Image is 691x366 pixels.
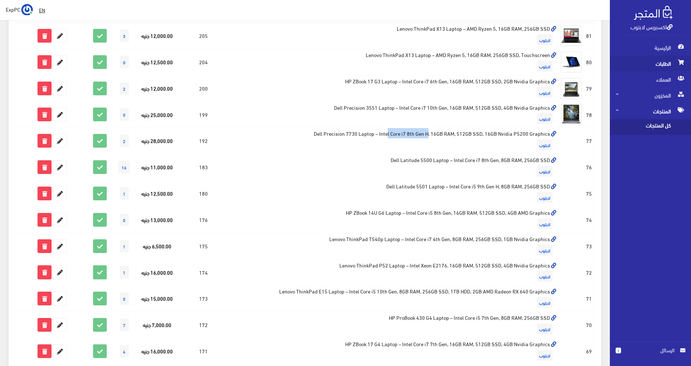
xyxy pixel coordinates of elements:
[120,187,129,200] span: 1
[537,350,553,361] span: لابتوب
[178,101,230,128] td: 199
[136,338,178,365] td: 16,000.00 جنيه
[229,338,558,365] td: HP ZBook 17 G4 Laptop – Intel Core i7 7th Gen, 16GB RAM, 512GB SSD, 4GB Nvidia Graphics
[36,4,48,17] a: EN
[120,135,129,147] span: 2
[229,22,558,49] td: Lenovo ThinkPad X13 Laptop – AMD Ryzen 5, 16GB RAM, 256GB SSD
[610,87,691,103] a: المخزون
[537,245,553,256] span: لابتوب
[21,4,33,16] img: ...
[616,56,685,71] span: الطلبات
[229,128,558,154] td: Dell Precision 7730 Laptop – Intel Core i7 8th Gen H, 16GB RAM, 512GB SSD, 16GB Nvidia P5200 Grap...
[229,259,558,286] td: Lenovo ThinkPad P52 Laptop – Intel Xeon E2176, 16GB RAM, 512GB SSD, 4GB Nvidia Graphics
[584,259,594,286] td: 72
[537,297,553,308] span: لابتوب
[229,206,558,233] td: HP ZBook 14U G6 Laptop – Intel Core i5 8th Gen, 16GB RAM, 512GB SSD, 4GB AMD Graphics
[178,180,230,207] td: 180
[120,56,129,68] span: 0
[136,101,178,128] td: 25,000.00 جنيه
[616,103,685,119] span: المنتجات
[616,119,670,135] span: كل المنتجات
[178,312,230,338] td: 172
[229,233,558,259] td: Lenovo ThinkPad T540p Laptop – Intel Core i7 4th Gen, 8GB RAM, 256GB SSD, 1GB Nvidia Graphics
[610,71,691,87] a: العملاء
[136,75,178,101] td: 12,000.00 جنيه
[560,25,582,47] img: lenovo-thinkpad-x13-laptop-amd-ryzen-5-16gb-ram-256gb-ssd.jpg
[584,338,594,365] td: 69
[178,338,230,365] td: 171
[178,286,230,312] td: 173
[560,51,582,73] img: lenovo-thinkpad-x13-laptop-amd-ryzen-5-16gb-ram-256gb-ssd-touchscreen.jpg
[136,233,178,259] td: 6,500.00 جنيه
[584,154,594,180] td: 76
[610,103,691,119] a: المنتجات
[229,286,558,312] td: Lenovo ThinkPad E15 Laptop – Intel Core i5 10th Gen, 8GB RAM, 256GB SSD, 1TB HDD, 2GB AMD Radeon ...
[584,312,594,338] td: 70
[178,233,230,259] td: 175
[610,40,691,56] a: الرئيسية
[537,166,553,177] span: لابتوب
[120,108,129,121] span: 0
[120,345,129,357] span: 4
[560,78,582,99] img: hp-zbook-17-g3-laptop-intel-core-i7-6th-gen-16gb-ram-512gb-ssd-2gb-nvidia-graphics.jpg
[6,5,20,14] span: ExpPC
[229,312,558,338] td: HP ProBook 430 G4 Laptop – Intel Core i5 7th Gen, 8GB RAM, 256GB SSD
[120,240,129,252] span: 1
[6,4,33,15] a: ... ExpPC
[584,286,594,312] td: 71
[537,323,553,334] span: لابتوب
[537,218,553,229] span: لابتوب
[120,266,129,278] span: 1
[178,22,230,49] td: 205
[616,87,685,103] span: المخزون
[537,139,553,150] span: لابتوب
[9,317,36,344] iframe: Drift Widget Chat Controller
[229,49,558,75] td: Lenovo ThinkPad X13 Laptop – AMD Ryzen 5, 16GB RAM, 256GB SSD, Touchscreen
[136,49,178,75] td: 12,500.00 جنيه
[178,128,230,154] td: 192
[120,214,129,226] span: 0
[537,87,553,98] span: لابتوب
[560,104,582,125] img: dell-precision-3551-laptop-intel-core-i7-10th-gen-16gb-ram-512gb-ssd-4gb-nvidia-graphics.jpg
[39,5,45,14] u: EN
[616,71,685,87] span: العملاء
[136,128,178,154] td: 28,000.00 جنيه
[178,206,230,233] td: 176
[136,154,178,180] td: 11,000.00 جنيه
[584,22,594,49] td: 81
[634,6,673,20] img: .
[229,101,558,128] td: Dell Precision 3551 Laptop – Intel Core i7 10th Gen, 16GB RAM, 512GB SSD, 4GB Nvidia Graphics
[136,286,178,312] td: 15,000.00 جنيه
[120,30,129,42] span: 3
[584,128,594,154] td: 77
[584,180,594,207] td: 75
[627,346,674,354] span: الرسائل
[584,101,594,128] td: 78
[537,61,553,71] span: لابتوب
[120,82,129,95] span: 2
[229,154,558,180] td: Dell Latitude 5500 Laptop – Intel Core i7 8th Gen, 8GB RAM, 256GB SSD
[616,348,621,353] span: 1
[136,180,178,207] td: 12,500.00 جنيه
[537,192,553,203] span: لابتوب
[537,113,553,124] span: لابتوب
[584,49,594,75] td: 80
[136,259,178,286] td: 16,000.00 جنيه
[229,75,558,101] td: HP ZBook 17 G3 Laptop – Intel Core i7 6th Gen, 16GB RAM, 512GB SSD, 2GB Nvidia Graphics
[136,22,178,49] td: 12,000.00 جنيه
[584,233,594,259] td: 73
[178,154,230,180] td: 183
[584,75,594,101] td: 79
[178,259,230,286] td: 174
[610,56,691,71] a: الطلبات
[120,292,129,305] span: 0
[616,40,685,56] span: الرئيسية
[630,21,673,32] a: اكسبريس لابتوب
[537,271,553,282] span: لابتوب
[229,180,558,207] td: Dell Latitude 5501 Laptop – Intel Core i5 9th Gen H, 8GB RAM, 256GB SSD
[178,49,230,75] td: 204
[537,34,553,45] span: لابتوب
[616,346,685,362] a: 1 الرسائل
[584,206,594,233] td: 74
[118,161,130,173] span: 16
